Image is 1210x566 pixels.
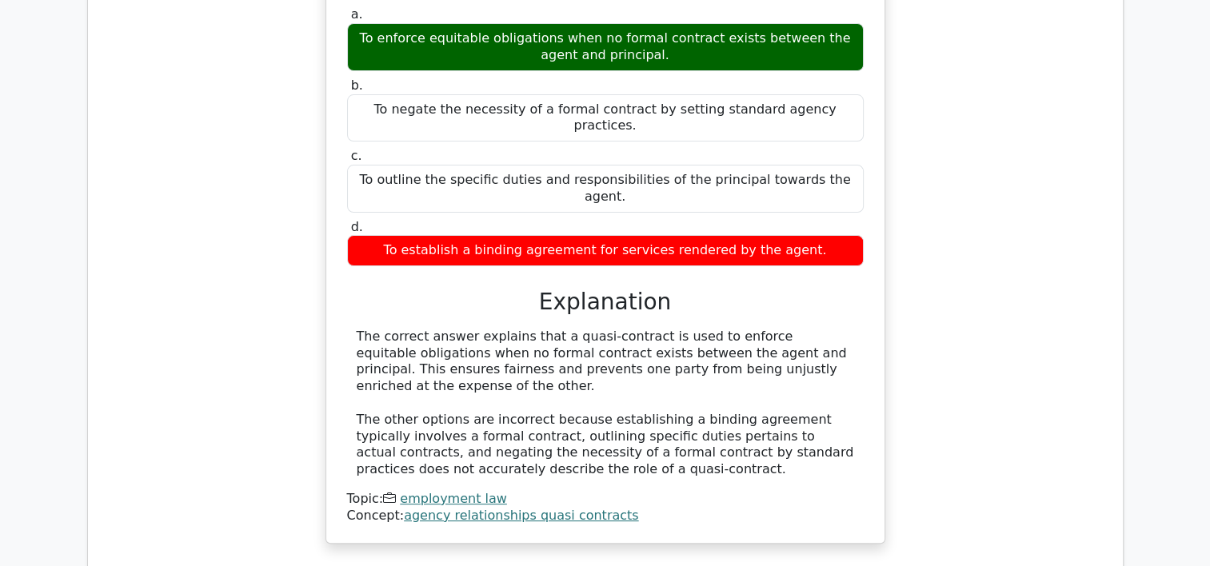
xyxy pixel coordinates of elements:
[351,148,362,163] span: c.
[351,6,363,22] span: a.
[347,491,864,508] div: Topic:
[351,78,363,93] span: b.
[357,289,854,316] h3: Explanation
[400,491,507,506] a: employment law
[347,165,864,213] div: To outline the specific duties and responsibilities of the principal towards the agent.
[347,94,864,142] div: To negate the necessity of a formal contract by setting standard agency practices.
[347,235,864,266] div: To establish a binding agreement for services rendered by the agent.
[347,23,864,71] div: To enforce equitable obligations when no formal contract exists between the agent and principal.
[351,219,363,234] span: d.
[404,508,639,523] a: agency relationships quasi contracts
[347,508,864,524] div: Concept:
[357,329,854,478] div: The correct answer explains that a quasi-contract is used to enforce equitable obligations when n...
